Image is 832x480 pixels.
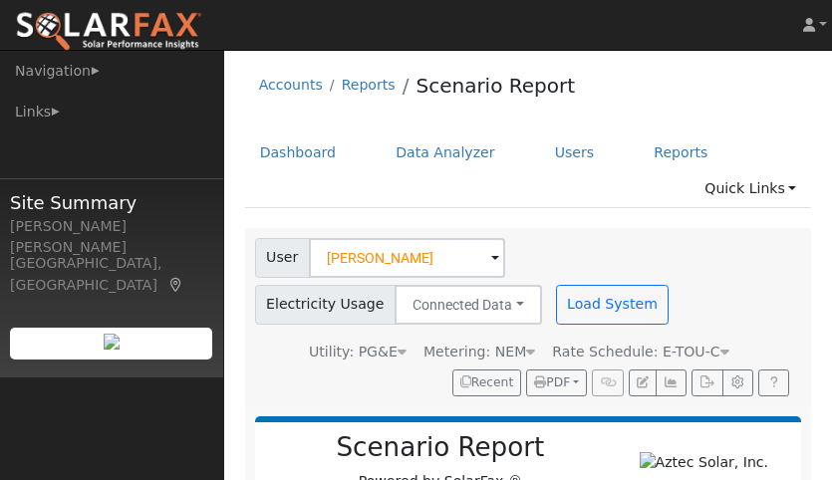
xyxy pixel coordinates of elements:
a: Quick Links [690,170,811,207]
button: Export Interval Data [692,369,722,397]
a: Accounts [259,77,323,93]
span: Site Summary [10,189,213,216]
div: [GEOGRAPHIC_DATA], [GEOGRAPHIC_DATA] [10,253,213,295]
button: Recent [452,369,522,397]
button: Connected Data [395,285,542,325]
img: Aztec Solar, Inc. [640,452,769,473]
div: Metering: NEM [423,342,535,362]
button: Multi-Series Graph [656,369,687,397]
img: retrieve [104,334,120,350]
div: [PERSON_NAME] [PERSON_NAME] [10,216,213,258]
button: Load System [556,285,670,325]
a: Reports [342,77,396,93]
a: Dashboard [245,134,352,171]
span: Alias: HETOUCN [552,344,728,360]
div: Utility: PG&E [309,342,407,362]
a: Map [167,277,185,293]
h2: Scenario Report [275,432,606,463]
button: Edit User [629,369,657,397]
button: Settings [722,369,753,397]
img: SolarFax [15,11,202,53]
input: Select a User [309,238,505,278]
span: PDF [534,375,570,389]
span: Electricity Usage [255,285,396,325]
button: PDF [526,369,587,397]
a: Data Analyzer [381,134,510,171]
a: Users [540,134,610,171]
a: Help Link [758,369,789,397]
span: User [255,238,310,278]
a: Scenario Report [416,74,575,98]
a: Reports [639,134,722,171]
